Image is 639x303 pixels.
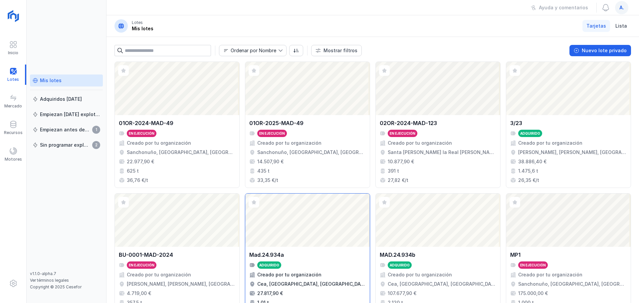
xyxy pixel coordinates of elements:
[30,124,103,136] a: Empiezan antes de 7 días1
[40,111,100,118] div: Empiezan [DATE] explotación
[119,251,173,259] div: BU-0001-MAD-2024
[380,251,415,259] div: MAD.24.934b
[388,177,408,184] div: 27,82 €/t
[582,47,627,54] div: Nuevo lote privado
[539,4,588,11] div: Ayuda y comentarios
[375,62,501,188] a: 02OR-2024-MAD-123En ejecuciónCreado por tu organizaciónSanta [PERSON_NAME] la Real [PERSON_NAME],...
[127,168,139,174] div: 625 t
[127,149,235,156] div: Sanchonuño, [GEOGRAPHIC_DATA], [GEOGRAPHIC_DATA], [GEOGRAPHIC_DATA]
[127,281,235,287] div: [PERSON_NAME], [PERSON_NAME], [GEOGRAPHIC_DATA], [GEOGRAPHIC_DATA]
[92,126,100,134] span: 1
[518,168,538,174] div: 1.475,6 t
[518,149,627,156] div: [PERSON_NAME], [PERSON_NAME], [GEOGRAPHIC_DATA], [GEOGRAPHIC_DATA]
[30,284,103,290] div: Copyright © 2025 Cesefor
[257,281,366,287] div: Cea, [GEOGRAPHIC_DATA], [GEOGRAPHIC_DATA], [GEOGRAPHIC_DATA]
[510,251,521,259] div: MP1
[380,119,437,127] div: 02OR-2024-MAD-123
[30,278,69,283] a: Ver términos legales
[257,290,283,297] div: 27.817,90 €
[4,103,22,109] div: Mercado
[506,62,631,188] a: 3/23AdquiridoCreado por tu organización[PERSON_NAME], [PERSON_NAME], [GEOGRAPHIC_DATA], [GEOGRAPH...
[388,281,496,287] div: Cea, [GEOGRAPHIC_DATA], [GEOGRAPHIC_DATA], [GEOGRAPHIC_DATA]
[518,281,627,287] div: Sanchonuño, [GEOGRAPHIC_DATA], [GEOGRAPHIC_DATA], [GEOGRAPHIC_DATA]
[40,96,82,102] div: Adquiridos [DATE]
[518,177,539,184] div: 26,35 €/t
[40,77,62,84] div: Mis lotes
[390,131,415,136] div: En ejecución
[388,140,452,146] div: Creado por tu organización
[30,139,103,151] a: Sin programar explotación2
[323,47,357,54] div: Mostrar filtros
[132,25,153,32] div: Mis lotes
[4,130,23,135] div: Recursos
[257,149,366,156] div: Sanchonuño, [GEOGRAPHIC_DATA], [GEOGRAPHIC_DATA], [GEOGRAPHIC_DATA]
[311,45,362,56] button: Mostrar filtros
[518,140,582,146] div: Creado por tu organización
[30,75,103,86] a: Mis lotes
[520,263,546,267] div: En ejecución
[129,263,154,267] div: En ejecución
[520,131,540,136] div: Adquirido
[219,45,278,56] span: Nombre
[388,271,452,278] div: Creado por tu organización
[259,131,285,136] div: En ejecución
[615,23,627,29] span: Lista
[127,290,151,297] div: 4.719,00 €
[257,158,284,165] div: 14.507,90 €
[388,168,399,174] div: 391 t
[231,48,276,53] div: Ordenar por Nombre
[390,263,410,267] div: Adquirido
[40,126,90,133] div: Empiezan antes de 7 días
[569,45,631,56] button: Nuevo lote privado
[8,50,18,56] div: Inicio
[114,62,240,188] a: 01OR-2024-MAD-49En ejecuciónCreado por tu organizaciónSanchonuño, [GEOGRAPHIC_DATA], [GEOGRAPHIC_...
[40,142,90,148] div: Sin programar explotación
[518,271,582,278] div: Creado por tu organización
[586,23,606,29] span: Tarjetas
[30,271,103,276] div: v1.1.0-alpha.7
[127,271,191,278] div: Creado por tu organización
[119,119,173,127] div: 01OR-2024-MAD-49
[92,141,100,149] span: 2
[527,2,592,13] button: Ayuda y comentarios
[388,158,414,165] div: 10.877,90 €
[5,157,22,162] div: Motores
[127,158,154,165] div: 22.977,90 €
[132,20,143,25] div: Lotes
[5,8,22,24] img: logoRight.svg
[257,140,321,146] div: Creado por tu organización
[619,4,624,11] span: a.
[30,93,103,105] a: Adquiridos [DATE]
[518,158,546,165] div: 38.886,40 €
[582,20,610,32] a: Tarjetas
[518,290,548,297] div: 175.000,00 €
[388,290,416,297] div: 107.677,90 €
[245,62,370,188] a: 01OR-2025-MAD-49En ejecuciónCreado por tu organizaciónSanchonuño, [GEOGRAPHIC_DATA], [GEOGRAPHIC_...
[30,108,103,120] a: Empiezan [DATE] explotación
[127,177,148,184] div: 36,76 €/t
[257,177,278,184] div: 33,35 €/t
[127,140,191,146] div: Creado por tu organización
[249,251,284,259] div: Mad.24.934a
[510,119,522,127] div: 3/23
[259,263,279,267] div: Adquirido
[129,131,154,136] div: En ejecución
[257,271,321,278] div: Creado por tu organización
[249,119,304,127] div: 01OR-2025-MAD-49
[257,168,270,174] div: 435 t
[611,20,631,32] a: Lista
[388,149,496,156] div: Santa [PERSON_NAME] la Real [PERSON_NAME], [GEOGRAPHIC_DATA], [GEOGRAPHIC_DATA], [GEOGRAPHIC_DATA]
